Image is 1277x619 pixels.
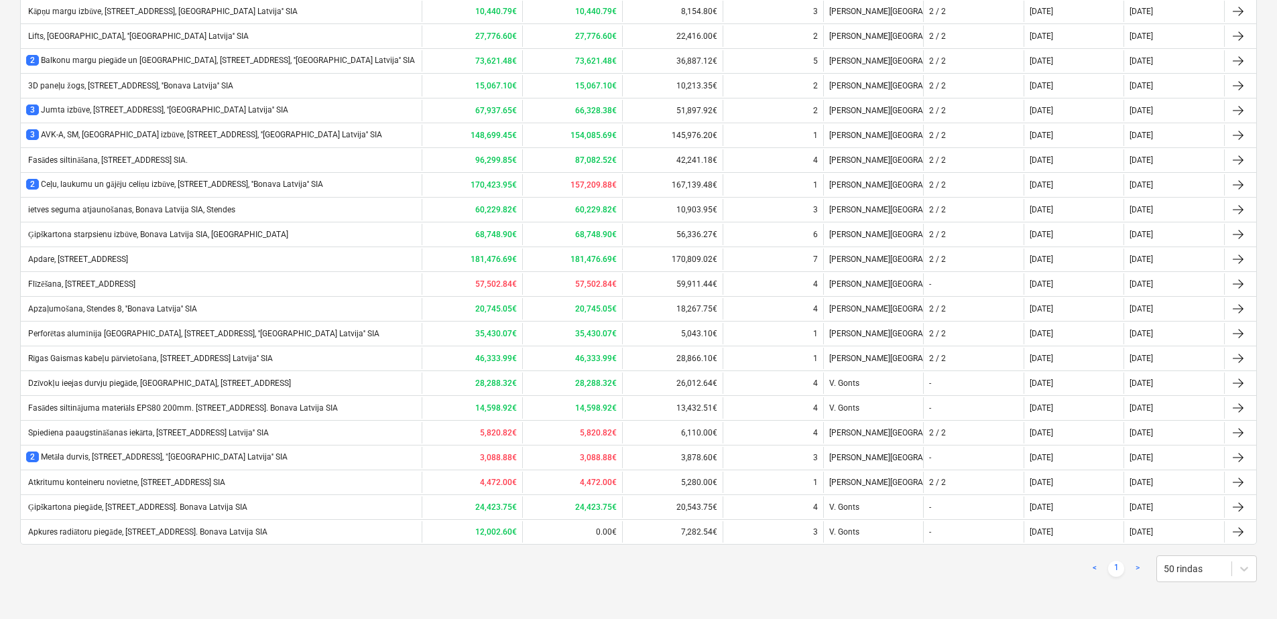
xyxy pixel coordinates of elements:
div: 3,878.60€ [622,447,723,468]
div: 5 [813,56,818,66]
div: Jumta izbūve, [STREET_ADDRESS], ''[GEOGRAPHIC_DATA] Latvija'' SIA [26,105,288,116]
b: 20,745.05€ [575,304,617,314]
div: - [929,403,931,413]
div: [PERSON_NAME][GEOGRAPHIC_DATA] [823,1,924,22]
b: 5,820.82€ [580,428,617,437]
div: 4 [813,379,818,388]
div: 2 / 2 [929,31,946,41]
div: [DATE] [1130,428,1153,437]
div: 2 / 2 [929,7,946,16]
b: 148,699.45€ [471,131,517,140]
b: 12,002.60€ [475,527,517,537]
div: 2 [813,31,818,41]
div: [DATE] [1030,428,1053,437]
div: 56,336.27€ [622,224,723,245]
div: 42,241.18€ [622,149,723,171]
div: [PERSON_NAME][GEOGRAPHIC_DATA] [823,422,924,443]
div: [DATE] [1130,453,1153,462]
div: 1 [813,478,818,487]
div: 2 / 2 [929,478,946,487]
b: 15,067.10€ [575,81,617,90]
b: 35,430.07€ [475,329,517,338]
div: [DATE] [1130,180,1153,190]
div: 2 / 2 [929,230,946,239]
div: [PERSON_NAME][GEOGRAPHIC_DATA] [823,100,924,121]
b: 4,472.00€ [580,478,617,487]
div: [DATE] [1130,304,1153,314]
div: 10,903.95€ [622,199,723,220]
b: 20,745.05€ [475,304,517,314]
div: Ģipškartona starpsienu izbūve, Bonava Latvija SIA, [GEOGRAPHIC_DATA] [26,230,288,240]
div: 0.00€ [522,521,623,543]
div: [DATE] [1130,403,1153,413]
div: [PERSON_NAME][GEOGRAPHIC_DATA] [823,25,924,47]
b: 87,082.52€ [575,155,617,165]
div: 2 / 2 [929,155,946,165]
div: [DATE] [1030,527,1053,537]
div: [PERSON_NAME][GEOGRAPHIC_DATA] [823,224,924,245]
div: 2 / 2 [929,354,946,363]
div: 2 / 2 [929,81,946,90]
b: 3,088.88€ [480,453,517,462]
b: 14,598.92€ [475,403,517,413]
a: Next page [1130,561,1146,577]
b: 66,328.38€ [575,106,617,115]
div: 5,280.00€ [622,472,723,493]
div: 18,267.75€ [622,298,723,320]
b: 24,423.75€ [475,502,517,512]
div: [DATE] [1030,205,1053,214]
div: Fasādes siltināšana, [STREET_ADDRESS] SIA. [26,155,188,165]
div: [DATE] [1030,354,1053,363]
b: 5,820.82€ [480,428,517,437]
div: [PERSON_NAME][GEOGRAPHIC_DATA] [823,149,924,171]
div: [DATE] [1130,478,1153,487]
b: 181,476.69€ [471,255,517,264]
div: [DATE] [1130,279,1153,289]
div: - [929,502,931,512]
div: Dzīvokļu ieejas durvju piegāde, [GEOGRAPHIC_DATA], [STREET_ADDRESS] [26,379,291,389]
b: 60,229.82€ [475,205,517,214]
div: - [929,527,931,537]
div: [DATE] [1130,81,1153,90]
div: [DATE] [1030,255,1053,264]
b: 96,299.85€ [475,155,517,165]
b: 28,288.32€ [475,379,517,388]
div: [DATE] [1130,131,1153,140]
div: [DATE] [1030,230,1053,239]
a: Page 1 is your current page [1108,561,1124,577]
div: 4 [813,403,818,413]
div: 10,213.35€ [622,75,723,96]
div: Kāpņu margu izbūve, [STREET_ADDRESS], [GEOGRAPHIC_DATA] Latvija'' SIA [26,7,298,17]
div: 1 [813,354,818,363]
div: [PERSON_NAME][GEOGRAPHIC_DATA] [823,273,924,295]
b: 10,440.79€ [475,7,517,16]
div: [PERSON_NAME][GEOGRAPHIC_DATA] [823,249,924,270]
div: Apkures radiātoru piegāde, [STREET_ADDRESS]. Bonava Latvija SIA [26,527,267,537]
a: Previous page [1087,561,1103,577]
div: 3D paneļu žogs, [STREET_ADDRESS], ''Bonava Latvija'' SIA [26,81,233,91]
div: AVK-A, SM, [GEOGRAPHIC_DATA] izbūve, [STREET_ADDRESS], ''[GEOGRAPHIC_DATA] Latvija'' SIA [26,129,382,141]
div: [PERSON_NAME][GEOGRAPHIC_DATA] [823,174,924,196]
div: 3 [813,7,818,16]
div: [DATE] [1030,279,1053,289]
span: 2 [26,55,39,66]
div: 3 [813,527,818,537]
div: [DATE] [1130,106,1153,115]
b: 73,621.48€ [475,56,517,66]
b: 73,621.48€ [575,56,617,66]
div: 2 / 2 [929,56,946,66]
div: V. Gonts [823,521,924,543]
div: [DATE] [1130,7,1153,16]
div: 13,432.51€ [622,397,723,419]
span: 2 [26,452,39,462]
div: Atkritumu konteineru novietne, [STREET_ADDRESS] SIA [26,478,225,487]
div: 2 / 2 [929,131,946,140]
b: 46,333.99€ [575,354,617,363]
div: [DATE] [1130,354,1153,363]
div: 28,866.10€ [622,348,723,369]
div: 26,012.64€ [622,372,723,394]
div: 7,282.54€ [622,521,723,543]
div: [DATE] [1130,31,1153,41]
div: 7 [813,255,818,264]
div: 1 [813,131,818,140]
